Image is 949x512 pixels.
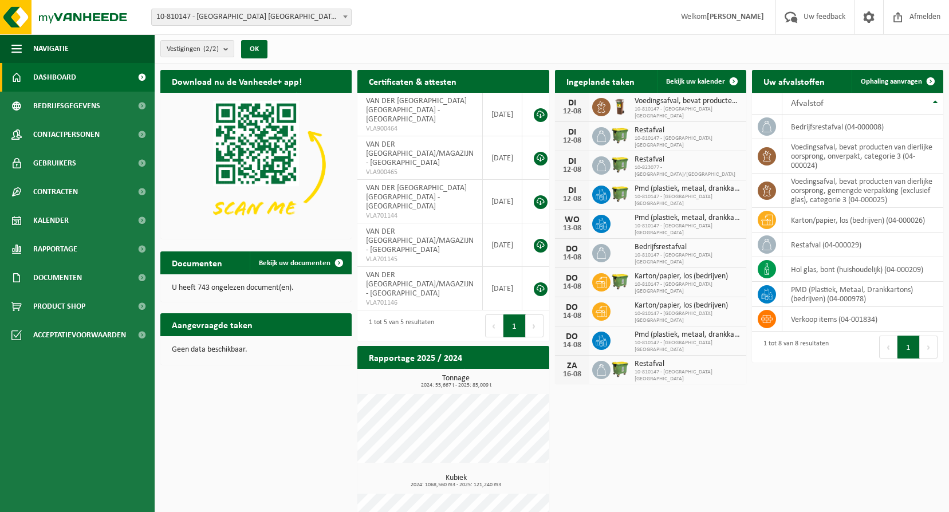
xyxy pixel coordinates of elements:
span: Rapportage [33,235,77,263]
span: VAN DER [GEOGRAPHIC_DATA]/MAGAZIJN - [GEOGRAPHIC_DATA] [366,227,474,254]
div: DO [561,245,584,254]
div: 14-08 [561,283,584,291]
span: Pmd (plastiek, metaal, drankkartons) (bedrijven) [635,184,741,194]
span: 2024: 55,667 t - 2025: 85,009 t [363,383,549,388]
div: DO [561,274,584,283]
button: Vestigingen(2/2) [160,40,234,57]
p: Geen data beschikbaar. [172,346,340,354]
div: WO [561,215,584,225]
span: Restafval [635,360,741,369]
span: VAN DER [GEOGRAPHIC_DATA]/MAGAZIJN - [GEOGRAPHIC_DATA] [366,271,474,298]
h2: Download nu de Vanheede+ app! [160,70,313,92]
span: 10-810147 - [GEOGRAPHIC_DATA] [GEOGRAPHIC_DATA] [635,281,741,295]
div: DI [561,99,584,108]
div: DI [561,157,584,166]
p: U heeft 743 ongelezen document(en). [172,284,340,292]
span: Pmd (plastiek, metaal, drankkartons) (bedrijven) [635,214,741,223]
span: 2024: 1068,560 m3 - 2025: 121,240 m3 [363,482,549,488]
span: 10-810147 - VAN DER VALK HOTEL ANTWERPEN NV - BORGERHOUT [152,9,351,25]
a: Ophaling aanvragen [852,70,942,93]
span: Karton/papier, los (bedrijven) [635,272,741,281]
td: bedrijfsrestafval (04-000008) [782,115,943,139]
div: DI [561,128,584,137]
span: VAN DER [GEOGRAPHIC_DATA]/MAGAZIJN - [GEOGRAPHIC_DATA] [366,140,474,167]
span: Bedrijfsgegevens [33,92,100,120]
div: ZA [561,361,584,371]
img: WB-0140-HPE-BN-06 [611,96,630,116]
td: voedingsafval, bevat producten van dierlijke oorsprong, gemengde verpakking (exclusief glas), cat... [782,174,943,208]
span: VLA701144 [366,211,474,220]
div: 12-08 [561,108,584,116]
span: 10-810147 - VAN DER VALK HOTEL ANTWERPEN NV - BORGERHOUT [151,9,352,26]
span: 10-810147 - [GEOGRAPHIC_DATA] [GEOGRAPHIC_DATA] [635,369,741,383]
strong: [PERSON_NAME] [707,13,764,21]
img: WB-1100-HPE-GN-50 [611,271,630,291]
div: 1 tot 5 van 5 resultaten [363,313,434,338]
td: [DATE] [483,136,522,180]
img: WB-1100-HPE-GN-50 [611,184,630,203]
h2: Uw afvalstoffen [752,70,836,92]
span: 10-810147 - [GEOGRAPHIC_DATA] [GEOGRAPHIC_DATA] [635,106,741,120]
button: Next [920,336,938,359]
a: Bekijk uw kalender [657,70,745,93]
a: Bekijk uw documenten [250,251,351,274]
span: Bekijk uw kalender [666,78,725,85]
div: DO [561,332,584,341]
div: 12-08 [561,195,584,203]
img: WB-1100-HPE-GN-50 [611,359,630,379]
button: 1 [503,314,526,337]
span: Pmd (plastiek, metaal, drankkartons) (bedrijven) [635,330,741,340]
button: OK [241,40,267,58]
td: karton/papier, los (bedrijven) (04-000026) [782,208,943,233]
td: [DATE] [483,180,522,223]
img: Download de VHEPlus App [160,93,352,237]
span: Vestigingen [167,41,219,58]
td: restafval (04-000029) [782,233,943,257]
button: Previous [879,336,897,359]
span: 10-823077 - [GEOGRAPHIC_DATA]/[GEOGRAPHIC_DATA] [635,164,741,178]
span: 10-810147 - [GEOGRAPHIC_DATA] [GEOGRAPHIC_DATA] [635,223,741,237]
span: Gebruikers [33,149,76,178]
span: Ophaling aanvragen [861,78,922,85]
span: Acceptatievoorwaarden [33,321,126,349]
span: Contracten [33,178,78,206]
h3: Tonnage [363,375,549,388]
img: WB-1100-HPE-GN-50 [611,155,630,174]
h2: Certificaten & attesten [357,70,468,92]
span: VLA900464 [366,124,474,133]
td: hol glas, bont (huishoudelijk) (04-000209) [782,257,943,282]
span: 10-810147 - [GEOGRAPHIC_DATA] [GEOGRAPHIC_DATA] [635,194,741,207]
span: Afvalstof [791,99,824,108]
button: 1 [897,336,920,359]
span: Navigatie [33,34,69,63]
td: PMD (Plastiek, Metaal, Drankkartons) (bedrijven) (04-000978) [782,282,943,307]
div: 14-08 [561,254,584,262]
button: Previous [485,314,503,337]
td: voedingsafval, bevat producten van dierlijke oorsprong, onverpakt, categorie 3 (04-000024) [782,139,943,174]
span: Product Shop [33,292,85,321]
h2: Rapportage 2025 / 2024 [357,346,474,368]
span: Documenten [33,263,82,292]
h2: Documenten [160,251,234,274]
div: 13-08 [561,225,584,233]
span: Karton/papier, los (bedrijven) [635,301,741,310]
span: VLA701146 [366,298,474,308]
button: Next [526,314,544,337]
a: Bekijk rapportage [464,368,548,391]
span: Kalender [33,206,69,235]
span: 10-810147 - [GEOGRAPHIC_DATA] [GEOGRAPHIC_DATA] [635,310,741,324]
div: 12-08 [561,137,584,145]
td: [DATE] [483,93,522,136]
span: 10-810147 - [GEOGRAPHIC_DATA] [GEOGRAPHIC_DATA] [635,252,741,266]
span: VLA701145 [366,255,474,264]
span: 10-810147 - [GEOGRAPHIC_DATA] [GEOGRAPHIC_DATA] [635,340,741,353]
span: Restafval [635,155,741,164]
span: Bekijk uw documenten [259,259,330,267]
span: Bedrijfsrestafval [635,243,741,252]
div: 14-08 [561,312,584,320]
span: Contactpersonen [33,120,100,149]
span: Dashboard [33,63,76,92]
td: [DATE] [483,223,522,267]
div: 1 tot 8 van 8 resultaten [758,334,829,360]
img: WB-1100-HPE-GN-50 [611,125,630,145]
